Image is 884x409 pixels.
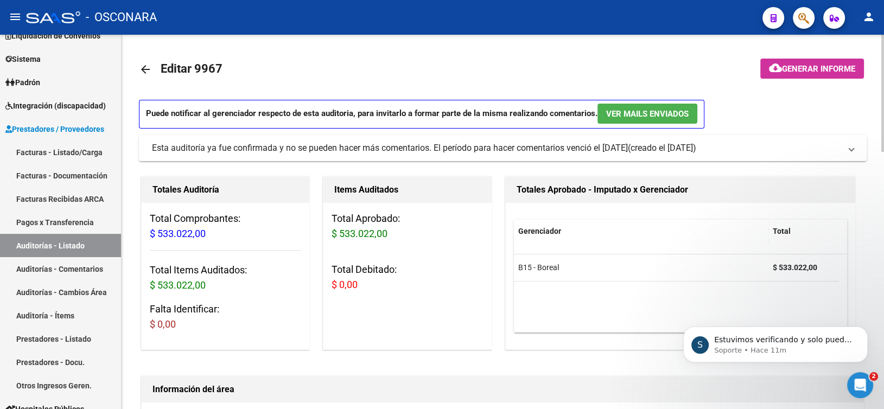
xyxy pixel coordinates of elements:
div: Soporte dice… [9,101,208,155]
span: Editar 9967 [161,62,222,75]
h3: Total Items Auditados: [150,263,301,293]
span: $ 533.022,00 [150,228,206,239]
img: Profile image for Fin [31,8,48,25]
div: Soporte dice… [9,259,208,295]
div: Cerrar [190,7,210,26]
span: Padrón [5,76,40,88]
h3: Falta Identificar: [150,302,301,332]
div: Bien aguardeme un momento que verificamos lo enviado [17,266,169,287]
div: BUSCABA DESDE 25/08 AL 10/09 Y NO ME TRAIA DESDE ESA FECHA [39,206,208,251]
h3: Total Debitado: [332,262,483,292]
h1: Información del área [152,381,853,398]
div: ASI COMO ESE ARCHIVO [99,181,208,205]
button: Inicio [170,7,190,27]
div: Que columnas necesita para indicarle si hay un export que cumpla con los requisitos? [17,108,169,140]
div: Estuvimos verificando y solo puede filtrarse la informacion por auditorias confirmardas para el e... [17,301,169,343]
span: $ 0,00 [332,279,358,290]
span: Generar informe [782,64,855,74]
span: Ver Mails Enviados [606,109,689,119]
button: Selector de emoji [17,326,26,335]
div: Que columnas necesita para indicarle si hay un export que cumpla con los requisitos? [9,101,178,146]
h1: Fin [53,4,66,12]
div: ASI COMO ESE ARCHIVO [107,188,200,199]
div: Lourdes dice… [9,181,208,206]
span: (creado el [DATE]) [628,142,696,154]
mat-icon: menu [9,10,22,23]
div: Soporte dice… [9,295,208,374]
datatable-header-cell: Total [768,220,839,243]
span: Integración (discapacidad) [5,100,106,112]
div: Lourdes dice… [9,155,208,181]
span: $ 533.022,00 [150,279,206,291]
h1: Items Auditados [334,181,480,199]
div: Bien aguardeme un momento que verificamos lo enviado [9,259,178,293]
p: El equipo también puede ayudar [53,12,167,29]
span: B15 - Boreal [518,263,559,272]
button: go back [7,7,28,27]
button: Adjuntar un archivo [52,326,60,335]
div: en esta solapa yo apreto estandar y ese tipo de archivo me lo toma bejerman [48,19,200,51]
h3: Total Aprobado: [332,211,483,241]
mat-icon: arrow_back [139,63,152,76]
span: $ 533.022,00 [332,228,387,239]
span: Liquidación de Convenios [5,30,100,42]
div: Esta auditoría ya fue confirmada y no se pueden hacer más comentarios. El período para hacer come... [152,142,628,154]
strong: $ 533.022,00 [773,263,817,272]
button: Ver Mails Enviados [597,104,697,124]
h1: Totales Aprobado - Imputado x Gerenciador [517,181,845,199]
mat-expansion-panel-header: Esta auditoría ya fue confirmada y no se pueden hacer más comentarios. El período para hacer come... [139,135,867,161]
div: Estuvimos verificando y solo puede filtrarse la informacion por auditorias confirmardas para el e... [9,295,178,350]
span: Total [773,227,791,235]
mat-icon: person [862,10,875,23]
span: $ 0,00 [150,318,176,330]
span: Gerenciador [518,227,561,235]
div: Comprobant... (11).xlsx [91,155,208,180]
div: BUSCABA DESDE 25/08 AL 10/09 Y NO ME TRAIA DESDE ESA FECHA [48,212,200,244]
div: Lourdes dice… [9,206,208,259]
button: Start recording [69,326,78,335]
button: Generar informe [760,59,864,79]
datatable-header-cell: Gerenciador [514,220,768,243]
span: 2 [869,372,878,381]
div: Comprobant... (11).xlsx [110,162,200,173]
span: - OSCONARA [86,5,157,29]
a: Comprobant... (11).xlsx [99,162,200,174]
iframe: Intercom notifications mensaje [667,304,884,380]
div: Ah ud quiere importarse a Bejerman las auditorias creadas? [9,66,178,100]
span: Prestadores / Proveedores [5,123,104,135]
iframe: Intercom live chat [847,372,873,398]
span: Sistema [5,53,41,65]
button: Enviar un mensaje… [186,322,203,339]
p: Puede notificar al gerenciador respecto de esta auditoria, para invitarlo a formar parte de la mi... [139,100,704,129]
div: Ah ud quiere importarse a Bejerman las auditorias creadas? [17,73,169,94]
h1: Totales Auditoría [152,181,298,199]
mat-icon: cloud_download [769,61,782,74]
div: Soporte dice… [9,66,208,101]
h3: Total Comprobantes: [150,211,301,241]
textarea: Escribe un mensaje... [9,303,208,322]
button: Selector de gif [34,326,43,335]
